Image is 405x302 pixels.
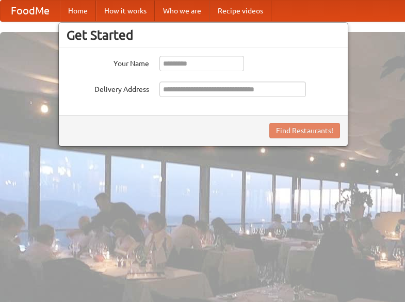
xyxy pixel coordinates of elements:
[67,82,149,94] label: Delivery Address
[60,1,96,21] a: Home
[155,1,209,21] a: Who we are
[67,27,340,43] h3: Get Started
[1,1,60,21] a: FoodMe
[269,123,340,138] button: Find Restaurants!
[96,1,155,21] a: How it works
[209,1,271,21] a: Recipe videos
[67,56,149,69] label: Your Name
